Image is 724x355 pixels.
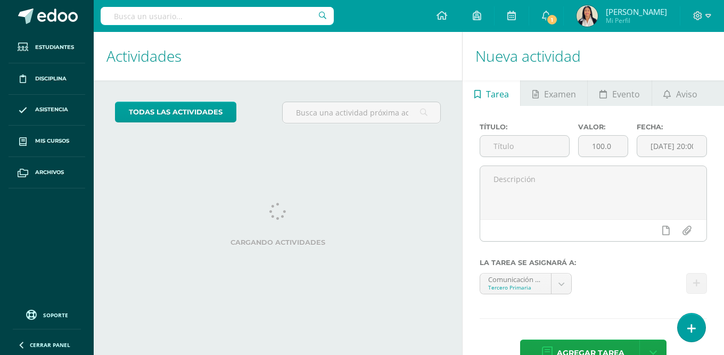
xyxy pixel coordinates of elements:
label: Título: [480,123,570,131]
label: Valor: [578,123,629,131]
a: Tarea [463,80,520,106]
h1: Nueva actividad [475,32,711,80]
a: Disciplina [9,63,85,95]
span: Soporte [43,311,68,319]
span: Cerrar panel [30,341,70,349]
input: Busca una actividad próxima aquí... [283,102,440,123]
img: efadfde929624343223942290f925837.png [577,5,598,27]
input: Busca un usuario... [101,7,334,25]
span: Estudiantes [35,43,74,52]
a: todas las Actividades [115,102,236,122]
span: Archivos [35,168,64,177]
input: Puntos máximos [579,136,628,156]
a: Examen [521,80,587,106]
h1: Actividades [106,32,449,80]
span: 1 [546,14,558,26]
span: [PERSON_NAME] [606,6,667,17]
span: Evento [612,81,640,107]
label: Fecha: [637,123,707,131]
span: Examen [544,81,576,107]
a: Archivos [9,157,85,188]
a: Aviso [652,80,709,106]
span: Tarea [486,81,509,107]
span: Mi Perfil [606,16,667,25]
a: Soporte [13,307,81,321]
label: Cargando actividades [115,238,441,246]
input: Título [480,136,569,156]
span: Aviso [676,81,697,107]
a: Estudiantes [9,32,85,63]
span: Disciplina [35,75,67,83]
a: Asistencia [9,95,85,126]
input: Fecha de entrega [637,136,706,156]
span: Asistencia [35,105,68,114]
a: Mis cursos [9,126,85,157]
a: Comunicación y lenguaje Pri 3 'A'Tercero Primaria [480,274,571,294]
div: Comunicación y lenguaje Pri 3 'A' [488,274,543,284]
label: La tarea se asignará a: [480,259,707,267]
span: Mis cursos [35,137,69,145]
div: Tercero Primaria [488,284,543,291]
a: Evento [588,80,651,106]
